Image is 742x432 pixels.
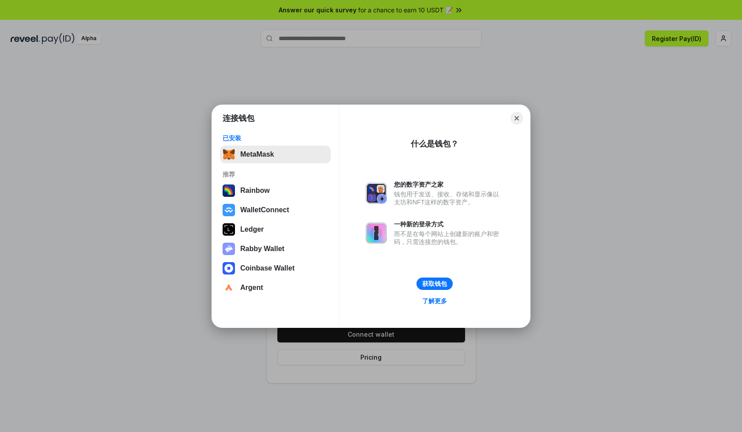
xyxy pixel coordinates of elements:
[223,113,254,124] h1: 连接钱包
[223,262,235,274] img: svg+xml,%3Csvg%20width%3D%2228%22%20height%3D%2228%22%20viewBox%3D%220%200%2028%2028%22%20fill%3D...
[511,112,523,124] button: Close
[417,295,452,307] a: 了解更多
[411,139,458,149] div: 什么是钱包？
[223,223,235,236] img: svg+xml,%3Csvg%20xmlns%3D%22http%3A%2F%2Fwww.w3.org%2F2000%2Fsvg%22%20width%3D%2228%22%20height%3...
[366,183,387,204] img: svg+xml,%3Csvg%20xmlns%3D%22http%3A%2F%2Fwww.w3.org%2F2000%2Fsvg%22%20fill%3D%22none%22%20viewBox...
[220,259,331,277] button: Coinbase Wallet
[366,222,387,244] img: svg+xml,%3Csvg%20xmlns%3D%22http%3A%2F%2Fwww.w3.org%2F2000%2Fsvg%22%20fill%3D%22none%22%20viewBox...
[394,190,503,206] div: 钱包用于发送、接收、存储和显示像以太坊和NFT这样的数字资产。
[240,187,270,195] div: Rainbow
[223,184,235,197] img: svg+xml,%3Csvg%20width%3D%22120%22%20height%3D%22120%22%20viewBox%3D%220%200%20120%20120%22%20fil...
[220,201,331,219] button: WalletConnect
[220,221,331,238] button: Ledger
[223,243,235,255] img: svg+xml,%3Csvg%20xmlns%3D%22http%3A%2F%2Fwww.w3.org%2F2000%2Fsvg%22%20fill%3D%22none%22%20viewBox...
[422,280,447,288] div: 获取钱包
[220,146,331,163] button: MetaMask
[240,284,263,292] div: Argent
[223,170,328,178] div: 推荐
[240,264,295,272] div: Coinbase Wallet
[394,180,503,188] div: 您的数字资产之家
[394,230,503,246] div: 而不是在每个网站上创建新的账户和密码，只需连接您的钱包。
[223,282,235,294] img: svg+xml,%3Csvg%20width%3D%2228%22%20height%3D%2228%22%20viewBox%3D%220%200%2028%2028%22%20fill%3D...
[240,225,264,233] div: Ledger
[220,240,331,258] button: Rabby Wallet
[240,245,284,253] div: Rabby Wallet
[223,148,235,161] img: svg+xml,%3Csvg%20fill%3D%22none%22%20height%3D%2233%22%20viewBox%3D%220%200%2035%2033%22%20width%...
[394,220,503,228] div: 一种新的登录方式
[416,278,453,290] button: 获取钱包
[240,206,289,214] div: WalletConnect
[223,204,235,216] img: svg+xml,%3Csvg%20width%3D%2228%22%20height%3D%2228%22%20viewBox%3D%220%200%2028%2028%22%20fill%3D...
[223,134,328,142] div: 已安装
[220,279,331,297] button: Argent
[220,182,331,199] button: Rainbow
[240,150,274,158] div: MetaMask
[422,297,447,305] div: 了解更多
